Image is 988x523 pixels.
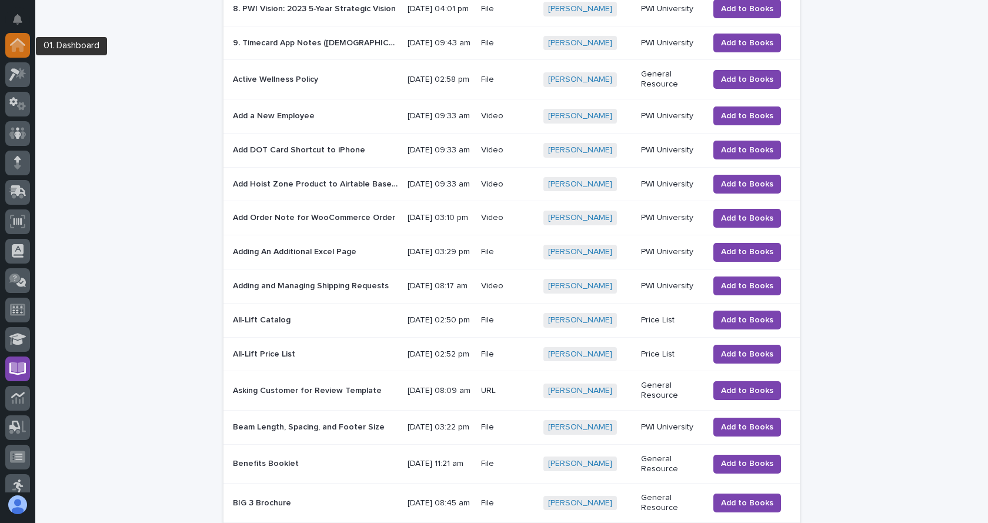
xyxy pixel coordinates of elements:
[641,422,699,432] p: PWI University
[641,111,699,121] p: PWI University
[233,279,391,291] p: Adding and Managing Shipping Requests
[223,444,800,484] tr: Benefits BookletBenefits Booklet [DATE] 11:21 amFile[PERSON_NAME] General ResourceAdd to Books
[233,457,301,469] p: Benefits Booklet
[481,145,534,155] p: Video
[233,72,321,85] p: Active Wellness Policy
[223,371,800,411] tr: Asking Customer for Review TemplateAsking Customer for Review Template [DATE] 08:09 amURL[PERSON_...
[408,179,471,189] p: [DATE] 09:33 am
[548,422,612,432] a: [PERSON_NAME]
[721,177,773,191] span: Add to Books
[641,454,699,474] p: General Resource
[223,269,800,303] tr: Adding and Managing Shipping RequestsAdding and Managing Shipping Requests [DATE] 08:17 amVideo[P...
[713,345,781,364] button: Add to Books
[5,7,30,32] button: Notifications
[223,337,800,371] tr: All-Lift Price ListAll-Lift Price List [DATE] 02:52 pmFile[PERSON_NAME] Price ListAdd to Books
[481,38,534,48] p: File
[721,496,773,510] span: Add to Books
[641,281,699,291] p: PWI University
[548,281,612,291] a: [PERSON_NAME]
[548,213,612,223] a: [PERSON_NAME]
[233,313,293,325] p: All-Lift Catalog
[721,457,773,471] span: Add to Books
[233,384,384,396] p: Asking Customer for Review Template
[548,459,612,469] a: [PERSON_NAME]
[408,111,471,121] p: [DATE] 09:33 am
[548,145,612,155] a: [PERSON_NAME]
[548,349,612,359] a: [PERSON_NAME]
[721,384,773,398] span: Add to Books
[548,38,612,48] a: [PERSON_NAME]
[481,281,534,291] p: Video
[721,36,773,50] span: Add to Books
[721,109,773,123] span: Add to Books
[223,60,800,99] tr: Active Wellness PolicyActive Wellness Policy [DATE] 02:58 pmFile[PERSON_NAME] General ResourceAdd...
[721,143,773,157] span: Add to Books
[548,75,612,85] a: [PERSON_NAME]
[15,14,30,33] div: Notifications
[641,349,699,359] p: Price List
[233,245,359,257] p: Adding An Additional Excel Page
[408,349,471,359] p: [DATE] 02:52 pm
[713,243,781,262] button: Add to Books
[721,211,773,225] span: Add to Books
[408,145,471,155] p: [DATE] 09:33 am
[548,4,612,14] a: [PERSON_NAME]
[721,279,773,293] span: Add to Books
[223,235,800,269] tr: Adding An Additional Excel PageAdding An Additional Excel Page [DATE] 03:29 pmFile[PERSON_NAME] P...
[223,167,800,201] tr: Add Hoist Zone Product to Airtable Base for ManagementAdd Hoist Zone Product to Airtable Base for...
[721,72,773,86] span: Add to Books
[721,313,773,327] span: Add to Books
[713,418,781,437] button: Add to Books
[641,179,699,189] p: PWI University
[713,311,781,329] button: Add to Books
[641,4,699,14] p: PWI University
[641,213,699,223] p: PWI University
[721,347,773,361] span: Add to Books
[233,2,398,14] p: 8. PWI Vision: 2023 5-Year Strategic Vision
[548,179,612,189] a: [PERSON_NAME]
[408,4,471,14] p: [DATE] 04:01 pm
[233,177,400,189] p: Add Hoist Zone Product to Airtable Base for Management
[641,145,699,155] p: PWI University
[481,459,534,469] p: File
[408,315,471,325] p: [DATE] 02:50 pm
[641,38,699,48] p: PWI University
[408,422,471,432] p: [DATE] 03:22 pm
[641,247,699,257] p: PWI University
[481,422,534,432] p: File
[233,211,398,223] p: Add Order Note for WooCommerce Order
[5,492,30,517] button: users-avatar
[713,494,781,512] button: Add to Books
[233,420,387,432] p: Beam Length, Spacing, and Footer Size
[481,247,534,257] p: File
[408,459,471,469] p: [DATE] 11:21 am
[548,498,612,508] a: [PERSON_NAME]
[641,381,699,401] p: General Resource
[481,111,534,121] p: Video
[713,34,781,52] button: Add to Books
[408,281,471,291] p: [DATE] 08:17 am
[721,2,773,16] span: Add to Books
[408,213,471,223] p: [DATE] 03:10 pm
[223,303,800,337] tr: All-Lift CatalogAll-Lift Catalog [DATE] 02:50 pmFile[PERSON_NAME] Price ListAdd to Books
[548,247,612,257] a: [PERSON_NAME]
[548,386,612,396] a: [PERSON_NAME]
[233,496,293,508] p: BIG 3 Brochure
[408,38,471,48] p: [DATE] 09:43 am
[713,106,781,125] button: Add to Books
[641,493,699,513] p: General Resource
[713,141,781,159] button: Add to Books
[233,347,298,359] p: All-Lift Price List
[233,109,317,121] p: Add a New Employee
[481,498,534,508] p: File
[223,484,800,523] tr: BIG 3 BrochureBIG 3 Brochure [DATE] 08:45 amFile[PERSON_NAME] General ResourceAdd to Books
[713,175,781,194] button: Add to Books
[408,75,471,85] p: [DATE] 02:58 pm
[408,247,471,257] p: [DATE] 03:29 pm
[713,70,781,89] button: Add to Books
[641,69,699,89] p: General Resource
[641,315,699,325] p: Price List
[713,381,781,400] button: Add to Books
[408,386,471,396] p: [DATE] 08:09 am
[223,201,800,235] tr: Add Order Note for WooCommerce OrderAdd Order Note for WooCommerce Order [DATE] 03:10 pmVideo[PER...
